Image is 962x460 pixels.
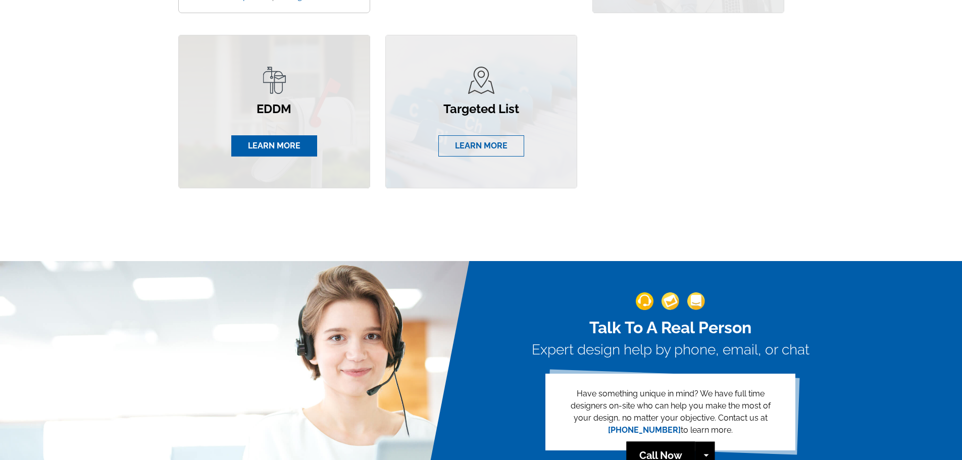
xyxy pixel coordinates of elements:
a: LEARN MORE [231,135,317,157]
h2: Talk To A Real Person [532,318,809,337]
p: Have something unique in mind? We have full time designers on-site who can help you make the most... [562,388,779,436]
a: LEARN MORE [438,135,524,157]
a: [PHONE_NUMBER] [608,425,681,435]
p: EDDM [231,103,317,115]
img: eddm-icon.png [261,67,288,94]
img: support-img-3_1.png [687,292,705,310]
iframe: LiveChat chat widget [760,225,962,460]
img: support-img-2.png [662,292,679,310]
h3: Expert design help by phone, email, or chat [532,341,809,359]
img: support-img-1.png [636,292,653,310]
p: Targeted List [438,103,524,115]
img: target-list-icon.png [468,67,494,94]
